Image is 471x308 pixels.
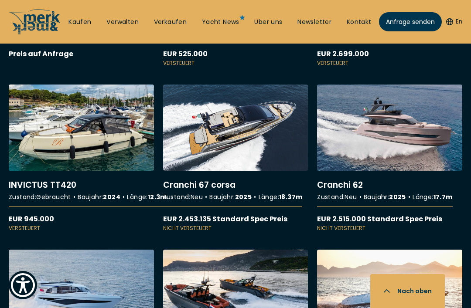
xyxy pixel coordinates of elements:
a: Kaufen [68,18,91,27]
a: Yacht News [202,18,239,27]
a: Newsletter [297,18,331,27]
a: Verkaufen [154,18,187,27]
button: Show Accessibility Preferences [9,271,37,299]
a: Verwalten [106,18,139,27]
a: Über uns [254,18,282,27]
button: En [446,17,462,26]
strong: 12.3 m [148,193,167,201]
a: Kontakt [347,18,372,27]
a: Anfrage senden [379,12,442,31]
button: Nach oben [370,274,445,308]
a: More details aboutCranchi 62 [317,85,462,232]
span: Anfrage senden [386,17,435,27]
a: More details aboutINVICTUS TT420 [9,85,154,232]
a: More details aboutCranchi 67 corsa [163,85,308,232]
